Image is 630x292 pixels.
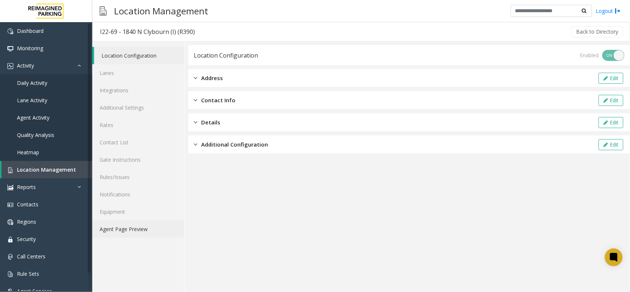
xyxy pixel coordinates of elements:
[194,118,197,127] img: closed
[201,118,220,127] span: Details
[599,117,623,128] button: Edit
[194,74,197,82] img: closed
[599,73,623,84] button: Edit
[94,47,184,64] a: Location Configuration
[580,51,599,59] div: Enabled
[201,96,235,104] span: Contact Info
[17,183,36,190] span: Reports
[7,28,13,34] img: 'icon'
[92,168,184,186] a: Rules/Issues
[17,149,39,156] span: Heatmap
[7,271,13,277] img: 'icon'
[92,99,184,116] a: Additional Settings
[17,131,54,138] span: Quality Analysis
[17,166,76,173] span: Location Management
[201,74,223,82] span: Address
[194,140,197,149] img: closed
[92,151,184,168] a: Gate Instructions
[17,27,44,34] span: Dashboard
[17,253,45,260] span: Call Centers
[17,201,38,208] span: Contacts
[7,63,13,69] img: 'icon'
[599,139,623,150] button: Edit
[17,114,49,121] span: Agent Activity
[92,116,184,134] a: Rates
[92,134,184,151] a: Contact List
[1,161,92,178] a: Location Management
[92,64,184,82] a: Lanes
[7,202,13,208] img: 'icon'
[92,186,184,203] a: Notifications
[17,236,36,243] span: Security
[100,27,195,37] div: I22-69 - 1840 N Clybourn (I) (R390)
[17,62,34,69] span: Activity
[92,82,184,99] a: Integrations
[194,51,258,60] div: Location Configuration
[17,97,47,104] span: Lane Activity
[194,96,197,104] img: closed
[92,220,184,238] a: Agent Page Preview
[17,45,43,52] span: Monitoring
[596,7,621,15] a: Logout
[7,219,13,225] img: 'icon'
[7,167,13,173] img: 'icon'
[7,254,13,260] img: 'icon'
[110,2,212,20] h3: Location Management
[201,140,268,149] span: Additional Configuration
[17,270,39,277] span: Rule Sets
[92,203,184,220] a: Equipment
[615,7,621,15] img: logout
[17,79,47,86] span: Daily Activity
[17,218,36,225] span: Regions
[599,95,623,106] button: Edit
[7,237,13,243] img: 'icon'
[571,26,623,37] button: Back to Directory
[7,185,13,190] img: 'icon'
[7,46,13,52] img: 'icon'
[100,2,107,20] img: pageIcon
